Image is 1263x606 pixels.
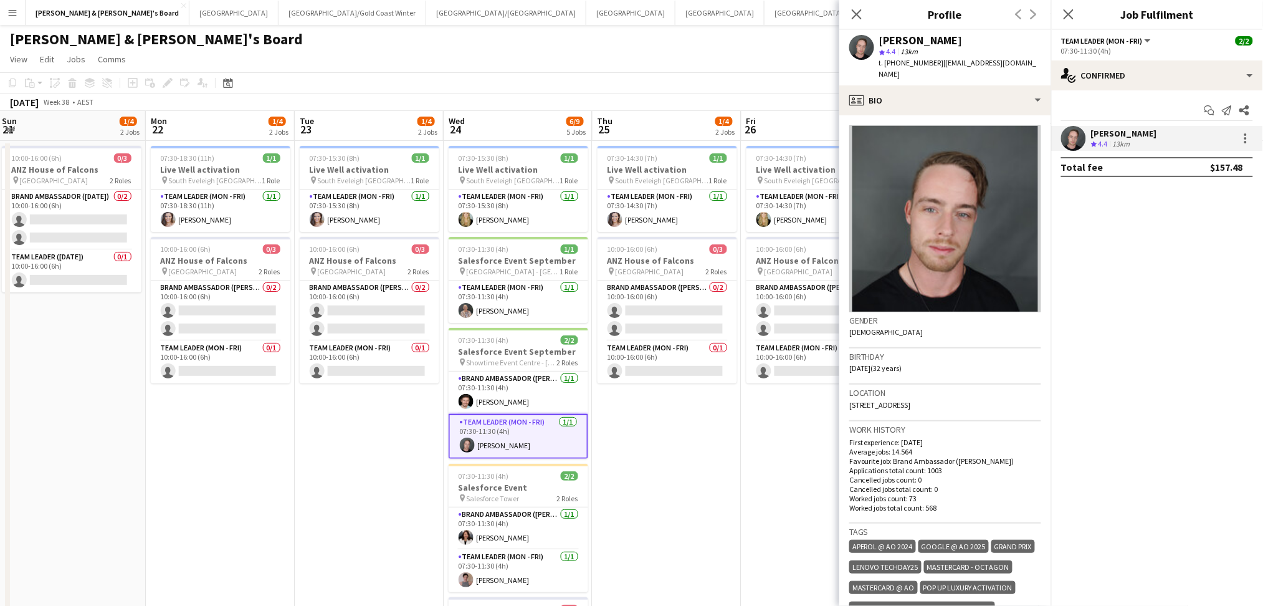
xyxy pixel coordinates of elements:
span: t. [PHONE_NUMBER] [879,58,944,67]
span: Team Leader (Mon - Fri) [1061,36,1143,46]
p: First experience: [DATE] [849,438,1041,447]
button: [GEOGRAPHIC_DATA] [675,1,765,25]
span: 2/2 [1236,36,1253,46]
button: Team Leader (Mon - Fri) [1061,36,1153,46]
span: [STREET_ADDRESS] [849,400,911,410]
button: [GEOGRAPHIC_DATA] [189,1,279,25]
span: 13km [898,47,921,56]
div: Pop Up Luxury Activation [920,581,1016,594]
div: [PERSON_NAME] [879,35,963,46]
h3: Work history [849,424,1041,435]
h3: Birthday [849,351,1041,362]
div: Confirmed [1051,60,1263,90]
span: | [EMAIL_ADDRESS][DOMAIN_NAME] [879,58,1037,79]
button: [GEOGRAPHIC_DATA]/[GEOGRAPHIC_DATA] [426,1,586,25]
span: [DATE] (32 years) [849,363,902,373]
span: 4.4 [1099,139,1108,148]
button: [GEOGRAPHIC_DATA]/Gold Coast Winter [279,1,426,25]
div: Lenovo TechDay25 [849,560,922,574]
div: 07:30-11:30 (4h) [1061,46,1253,55]
div: Aperol @ AO 2024 [849,540,916,553]
div: Grand Prix [991,540,1035,553]
button: [GEOGRAPHIC_DATA] [586,1,675,25]
button: [GEOGRAPHIC_DATA] [765,1,854,25]
p: Cancelled jobs count: 0 [849,475,1041,484]
div: 13km [1110,139,1133,150]
p: Worked jobs total count: 568 [849,503,1041,512]
div: Mastercard @ AO [849,581,918,594]
h3: Gender [849,315,1041,326]
span: [DEMOGRAPHIC_DATA] [849,327,923,337]
div: Mastercard - Octagon [924,560,1013,574]
h3: Tags [849,526,1041,537]
span: 4.4 [887,47,896,56]
h3: Location [849,387,1041,398]
div: Total fee [1061,161,1103,173]
button: [PERSON_NAME] & [PERSON_NAME]'s Board [26,1,189,25]
div: Bio [839,85,1051,115]
p: Cancelled jobs total count: 0 [849,484,1041,494]
h3: Profile [839,6,1051,22]
p: Worked jobs count: 73 [849,494,1041,503]
p: Average jobs: 14.564 [849,447,1041,456]
div: Google @ AO 2025 [918,540,989,553]
img: Crew avatar or photo [849,125,1041,312]
p: Applications total count: 1003 [849,466,1041,475]
div: [PERSON_NAME] [1091,128,1157,139]
h3: Job Fulfilment [1051,6,1263,22]
p: Favourite job: Brand Ambassador ([PERSON_NAME]) [849,456,1041,466]
div: $157.48 [1211,161,1243,173]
